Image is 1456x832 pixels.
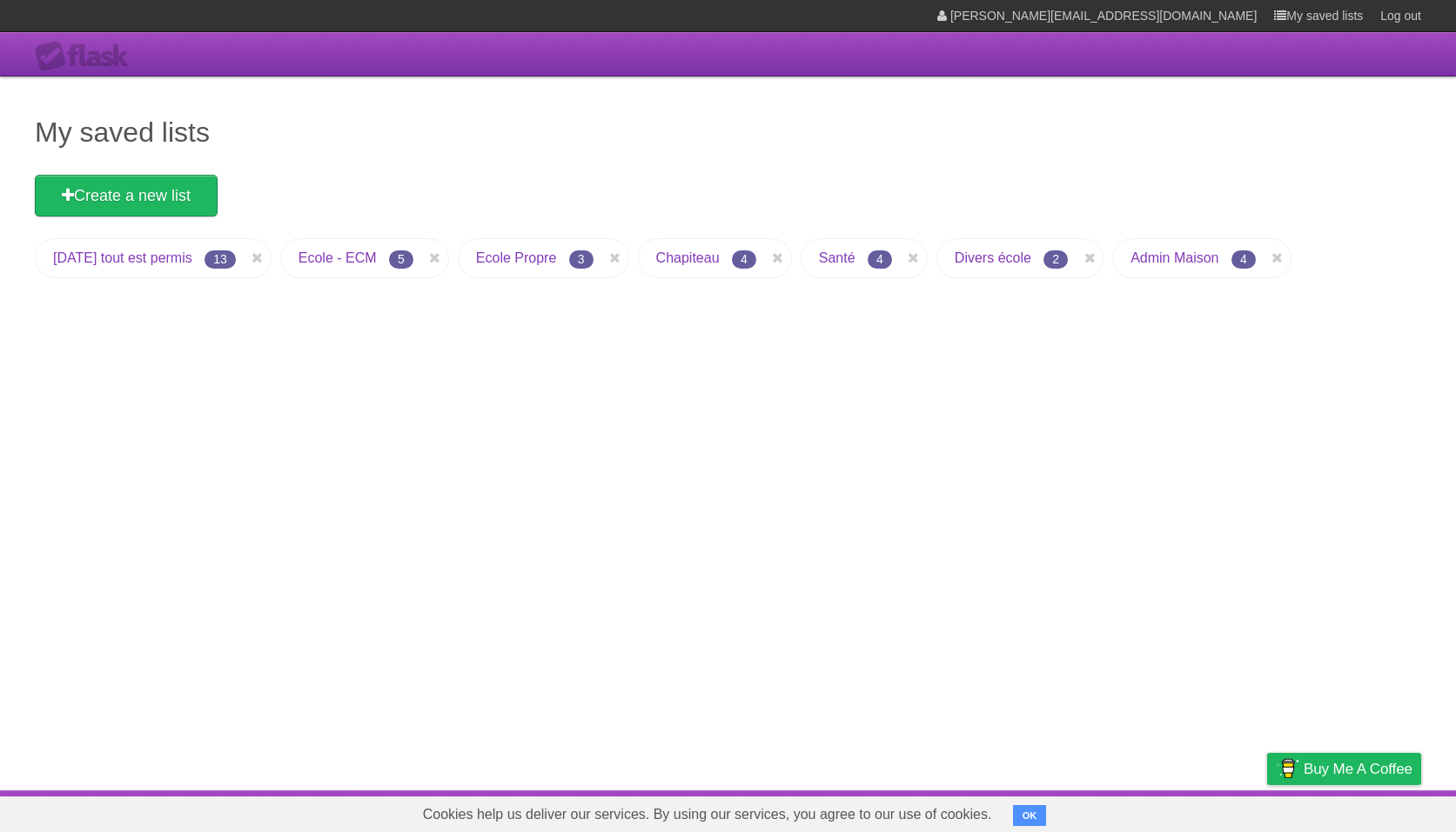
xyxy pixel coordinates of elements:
[1093,795,1164,828] a: Developers
[1131,250,1218,265] a: Admin Maison
[1231,250,1256,269] span: 4
[819,250,855,265] a: Santé
[53,250,192,265] a: [DATE] tout est permis
[476,250,557,265] a: Ecole Propre
[1267,753,1421,785] a: Buy me a coffee
[1185,795,1224,828] a: Terms
[1276,754,1299,783] img: Buy me a coffee
[656,250,720,265] a: Chapiteau
[35,41,139,72] div: Flask
[299,250,377,265] a: Ecole - ECM
[205,250,236,269] span: 13
[1043,250,1068,269] span: 2
[1036,795,1072,828] a: About
[1304,754,1412,784] span: Buy me a coffee
[955,250,1031,265] a: Divers école
[1312,795,1421,828] a: Suggest a feature
[35,111,1421,153] h1: My saved lists
[406,797,1010,832] span: Cookies help us deliver our services. By using our services, you agree to our use of cookies.
[1245,795,1290,828] a: Privacy
[389,250,413,269] span: 5
[35,175,218,216] a: Create a new list
[732,250,756,269] span: 4
[868,250,892,269] span: 4
[1013,805,1047,826] button: OK
[569,250,594,269] span: 3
